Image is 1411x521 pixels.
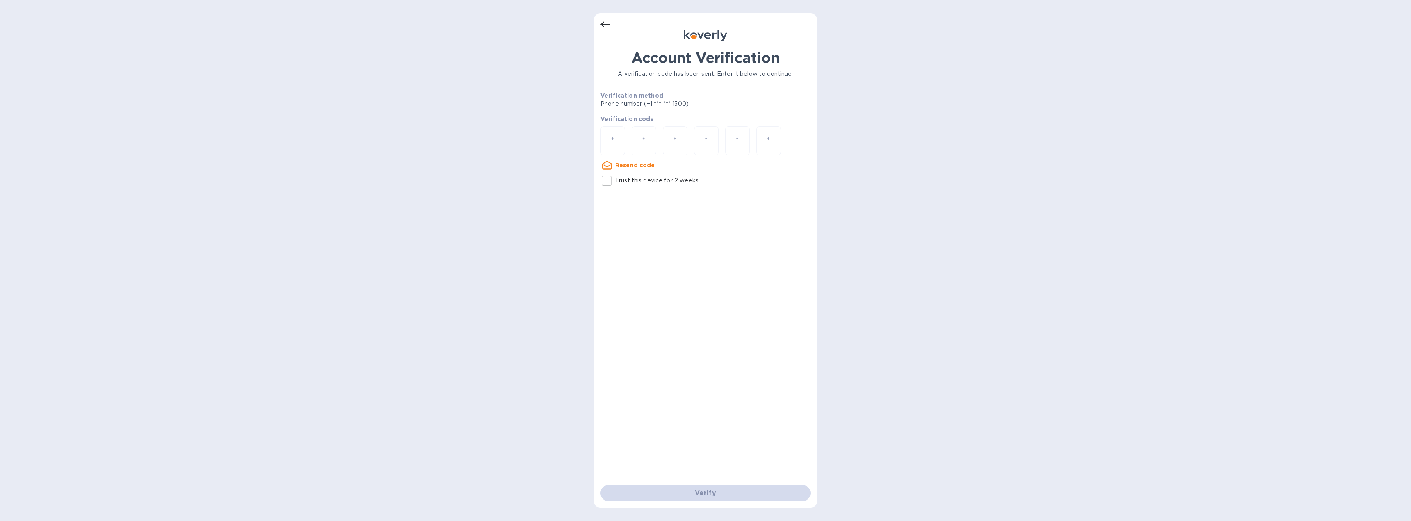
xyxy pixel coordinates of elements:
p: Verification code [600,115,811,123]
h1: Account Verification [600,49,811,66]
b: Verification method [600,92,663,99]
p: Phone number (+1 *** *** 1300) [600,100,751,108]
p: A verification code has been sent. Enter it below to continue. [600,70,811,78]
p: Trust this device for 2 weeks [615,176,699,185]
u: Resend code [615,162,655,168]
